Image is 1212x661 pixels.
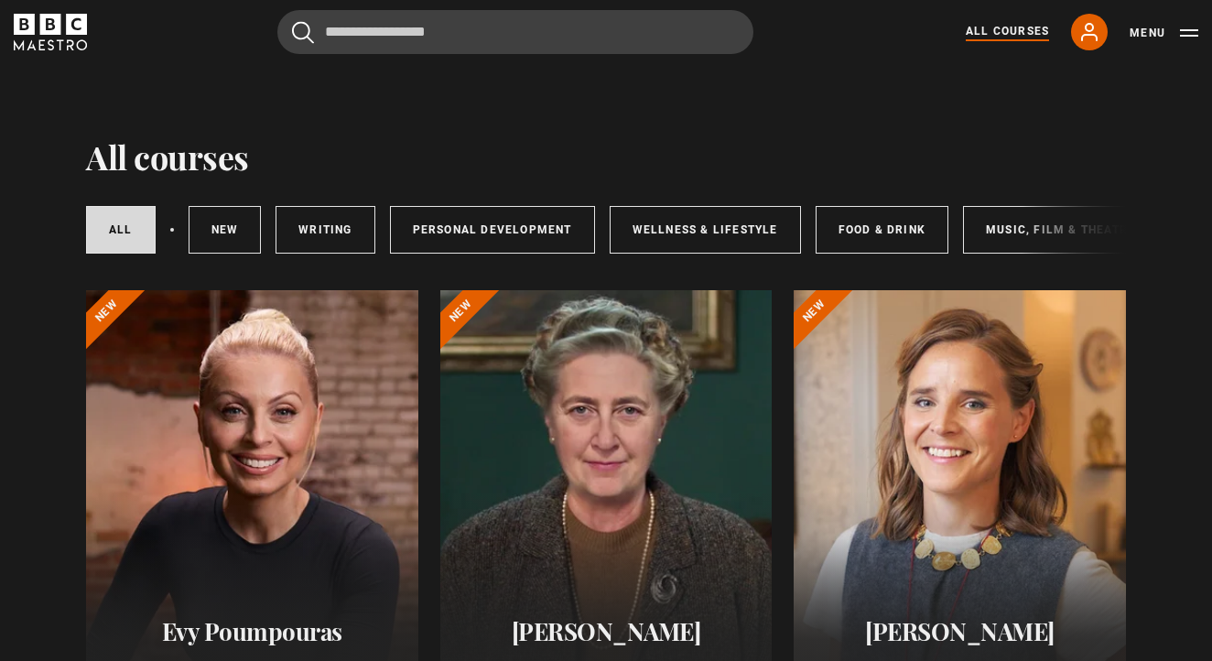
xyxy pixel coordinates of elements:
svg: BBC Maestro [14,14,87,50]
button: Toggle navigation [1130,24,1198,42]
a: Food & Drink [816,206,948,254]
a: Music, Film & Theatre [963,206,1158,254]
a: Wellness & Lifestyle [610,206,801,254]
h2: Evy Poumpouras [108,617,396,645]
a: All [86,206,156,254]
input: Search [277,10,753,54]
a: New [189,206,262,254]
a: All Courses [966,23,1049,41]
h1: All courses [86,137,249,176]
h2: [PERSON_NAME] [462,617,751,645]
button: Submit the search query [292,21,314,44]
a: Writing [276,206,374,254]
h2: [PERSON_NAME] [816,617,1104,645]
a: Personal Development [390,206,595,254]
